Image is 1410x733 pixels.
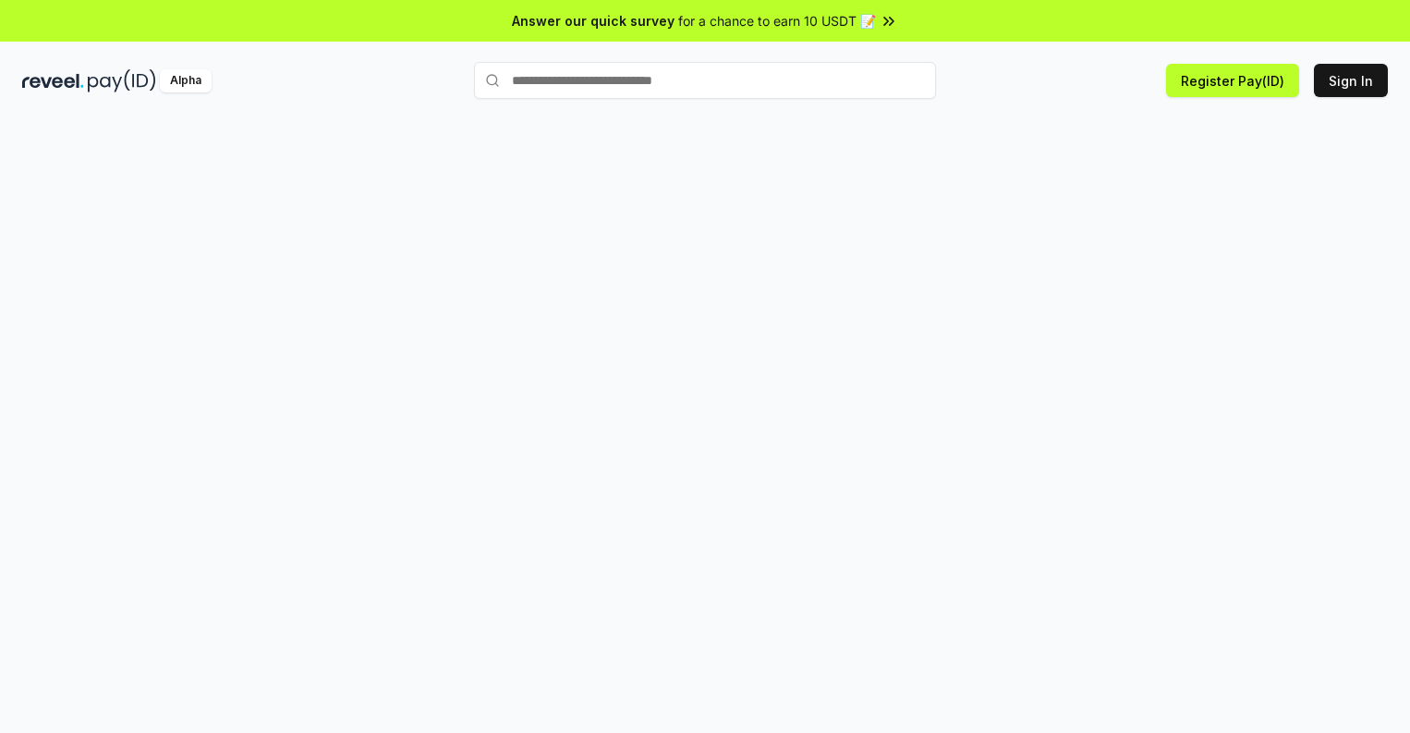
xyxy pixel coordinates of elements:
[678,11,876,31] span: for a chance to earn 10 USDT 📝
[512,11,675,31] span: Answer our quick survey
[88,69,156,92] img: pay_id
[1314,64,1388,97] button: Sign In
[160,69,212,92] div: Alpha
[1166,64,1299,97] button: Register Pay(ID)
[22,69,84,92] img: reveel_dark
